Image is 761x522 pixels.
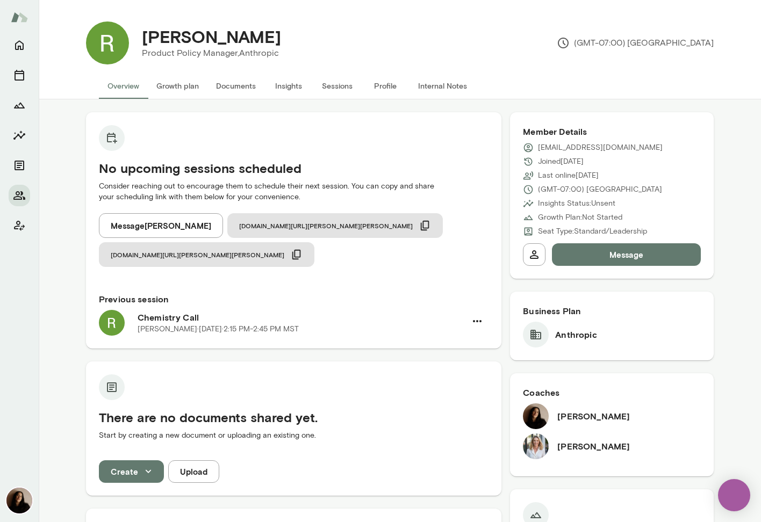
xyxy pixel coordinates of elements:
[538,156,584,167] p: Joined [DATE]
[410,73,476,99] button: Internal Notes
[557,440,630,453] h6: [PERSON_NAME]
[99,181,489,202] p: Consider reaching out to encourage them to schedule their next session. You can copy and share yo...
[6,488,32,513] img: Fiona Nodar
[557,410,630,423] h6: [PERSON_NAME]
[207,73,264,99] button: Documents
[99,73,148,99] button: Overview
[538,226,647,237] p: Seat Type: Standard/Leadership
[313,73,361,99] button: Sessions
[11,7,28,27] img: Mento
[9,64,30,86] button: Sessions
[168,460,219,483] button: Upload
[138,324,299,335] p: [PERSON_NAME] · [DATE] · 2:15 PM-2:45 PM MST
[538,184,662,195] p: (GMT-07:00) [GEOGRAPHIC_DATA]
[99,242,314,267] button: [DOMAIN_NAME][URL][PERSON_NAME][PERSON_NAME]
[557,37,714,49] p: (GMT-07:00) [GEOGRAPHIC_DATA]
[552,243,701,266] button: Message
[523,386,701,399] h6: Coaches
[538,170,599,181] p: Last online [DATE]
[99,293,489,306] h6: Previous session
[227,213,443,238] button: [DOMAIN_NAME][URL][PERSON_NAME][PERSON_NAME]
[361,73,410,99] button: Profile
[9,215,30,236] button: Client app
[99,160,489,177] h5: No upcoming sessions scheduled
[148,73,207,99] button: Growth plan
[555,328,597,341] h6: Anthropic
[523,305,701,317] h6: Business Plan
[138,311,466,324] h6: Chemistry Call
[9,185,30,206] button: Members
[538,142,663,153] p: [EMAIL_ADDRESS][DOMAIN_NAME]
[142,47,281,60] p: Product Policy Manager, Anthropic
[111,250,284,259] span: [DOMAIN_NAME][URL][PERSON_NAME][PERSON_NAME]
[99,460,164,483] button: Create
[538,212,622,223] p: Growth Plan: Not Started
[523,403,549,429] img: Fiona Nodar
[99,409,489,426] h5: There are no documents shared yet.
[142,26,281,47] h4: [PERSON_NAME]
[9,125,30,146] button: Insights
[9,34,30,56] button: Home
[99,213,223,238] button: Message[PERSON_NAME]
[538,198,615,209] p: Insights Status: Unsent
[86,21,129,64] img: Ryn Linthicum
[523,125,701,138] h6: Member Details
[239,221,413,230] span: [DOMAIN_NAME][URL][PERSON_NAME][PERSON_NAME]
[264,73,313,99] button: Insights
[9,95,30,116] button: Growth Plan
[9,155,30,176] button: Documents
[99,430,489,441] p: Start by creating a new document or uploading an existing one.
[523,433,549,459] img: Jennifer Palazzo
